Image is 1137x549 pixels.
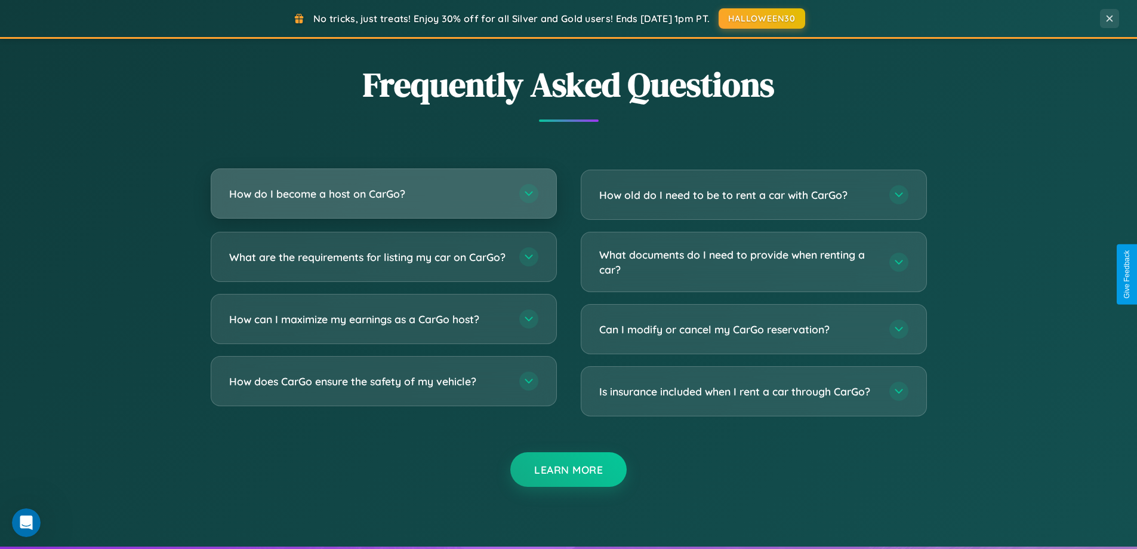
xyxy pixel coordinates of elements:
h3: How do I become a host on CarGo? [229,186,507,201]
h3: Can I modify or cancel my CarGo reservation? [599,322,877,337]
h3: How does CarGo ensure the safety of my vehicle? [229,374,507,389]
h2: Frequently Asked Questions [211,62,927,108]
div: Give Feedback [1123,250,1131,299]
h3: What are the requirements for listing my car on CarGo? [229,250,507,265]
button: Learn More [510,452,627,487]
h3: How can I maximize my earnings as a CarGo host? [229,312,507,327]
iframe: Intercom live chat [12,508,41,537]
h3: Is insurance included when I rent a car through CarGo? [599,384,877,399]
h3: What documents do I need to provide when renting a car? [599,247,877,277]
button: HALLOWEEN30 [719,8,805,29]
span: No tricks, just treats! Enjoy 30% off for all Silver and Gold users! Ends [DATE] 1pm PT. [313,13,710,24]
h3: How old do I need to be to rent a car with CarGo? [599,188,877,203]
